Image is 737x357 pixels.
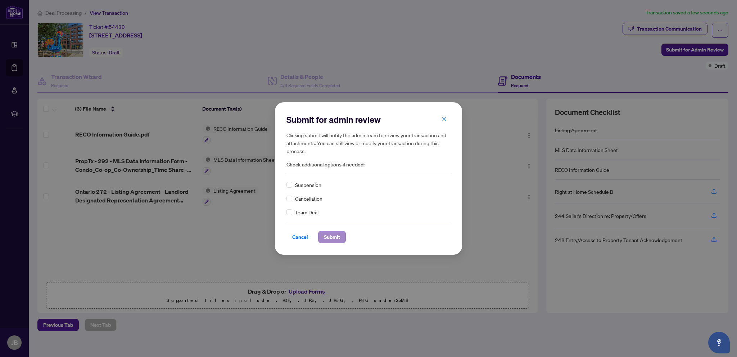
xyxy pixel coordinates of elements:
span: Submit [324,231,340,243]
button: Cancel [286,231,314,243]
span: Team Deal [295,208,318,216]
button: Submit [318,231,346,243]
span: Suspension [295,181,321,189]
span: Cancel [292,231,308,243]
span: close [442,117,447,122]
span: Cancellation [295,195,322,202]
button: Open asap [708,332,730,353]
span: Check additional options if needed: [286,161,451,169]
h5: Clicking submit will notify the admin team to review your transaction and attachments. You can st... [286,131,451,155]
h2: Submit for admin review [286,114,451,125]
